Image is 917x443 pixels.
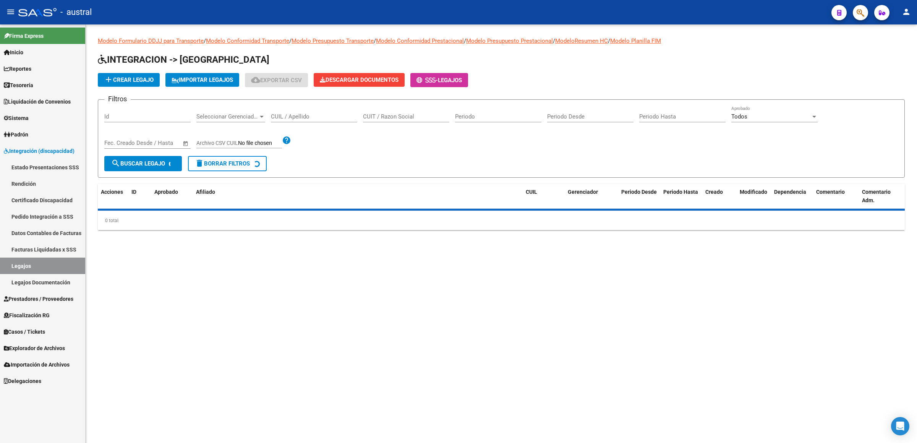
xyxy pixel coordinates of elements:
mat-icon: menu [6,7,15,16]
button: Borrar Filtros [188,156,267,171]
span: Dependencia [774,189,806,195]
span: Sistema [4,114,29,122]
span: Acciones [101,189,123,195]
span: Buscar Legajo [111,160,165,167]
span: Seleccionar Gerenciador [196,113,258,120]
span: Prestadores / Proveedores [4,295,73,303]
a: Modelo Conformidad Prestacional [376,37,464,44]
datatable-header-cell: Afiliado [193,184,523,209]
span: Exportar CSV [251,77,302,84]
datatable-header-cell: Comentario [813,184,859,209]
span: Periodo Desde [621,189,657,195]
span: Archivo CSV CUIL [196,140,238,146]
button: Buscar Legajo [104,156,182,171]
span: INTEGRACION -> [GEOGRAPHIC_DATA] [98,54,269,65]
datatable-header-cell: Gerenciador [565,184,618,209]
div: / / / / / / [98,37,905,230]
span: Inicio [4,48,23,57]
span: Afiliado [196,189,215,195]
span: Periodo Hasta [663,189,698,195]
span: Delegaciones [4,377,41,385]
input: Archivo CSV CUIL [238,140,282,147]
span: Casos / Tickets [4,328,45,336]
datatable-header-cell: Modificado [737,184,771,209]
button: IMPORTAR LEGAJOS [165,73,239,87]
button: Crear Legajo [98,73,160,87]
span: - austral [60,4,92,21]
datatable-header-cell: Comentario Adm. [859,184,905,209]
a: Modelo Planilla FIM [610,37,661,44]
span: CUIL [526,189,537,195]
mat-icon: help [282,136,291,145]
span: Modificado [740,189,767,195]
span: Borrar Filtros [195,160,250,167]
button: Open calendar [181,139,190,148]
span: Integración (discapacidad) [4,147,75,155]
div: 0 total [98,211,905,230]
span: Legajos [438,77,462,84]
mat-icon: person [902,7,911,16]
datatable-header-cell: Acciones [98,184,128,209]
span: Explorador de Archivos [4,344,65,352]
span: Aprobado [154,189,178,195]
datatable-header-cell: Periodo Hasta [660,184,702,209]
input: Fecha fin [142,140,179,146]
button: -Legajos [410,73,468,87]
mat-icon: cloud_download [251,75,260,84]
span: ID [131,189,136,195]
span: Todos [731,113,747,120]
mat-icon: search [111,159,120,168]
div: Open Intercom Messenger [891,417,909,435]
datatable-header-cell: Dependencia [771,184,813,209]
a: Modelo Presupuesto Prestacional [466,37,553,44]
span: Reportes [4,65,31,73]
button: Descargar Documentos [314,73,405,87]
span: Fiscalización RG [4,311,50,320]
span: - [416,77,438,84]
input: Fecha inicio [104,140,135,146]
a: Modelo Presupuesto Transporte [292,37,374,44]
mat-icon: delete [195,159,204,168]
span: IMPORTAR LEGAJOS [172,76,233,83]
a: Modelo Conformidad Transporte [206,37,289,44]
span: Firma Express [4,32,44,40]
a: ModeloResumen HC [555,37,608,44]
mat-icon: add [104,75,113,84]
span: Importación de Archivos [4,360,70,369]
h3: Filtros [104,94,131,104]
datatable-header-cell: Periodo Desde [618,184,660,209]
span: Gerenciador [568,189,598,195]
span: Descargar Documentos [320,76,399,83]
a: Modelo Formulario DDJJ para Transporte [98,37,204,44]
datatable-header-cell: Creado [702,184,737,209]
span: Liquidación de Convenios [4,97,71,106]
datatable-header-cell: Aprobado [151,184,182,209]
span: Tesorería [4,81,33,89]
span: Creado [705,189,723,195]
datatable-header-cell: ID [128,184,151,209]
span: Comentario Adm. [862,189,891,204]
button: Exportar CSV [245,73,308,87]
span: Comentario [816,189,845,195]
datatable-header-cell: CUIL [523,184,565,209]
span: Padrón [4,130,28,139]
span: Crear Legajo [104,76,154,83]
